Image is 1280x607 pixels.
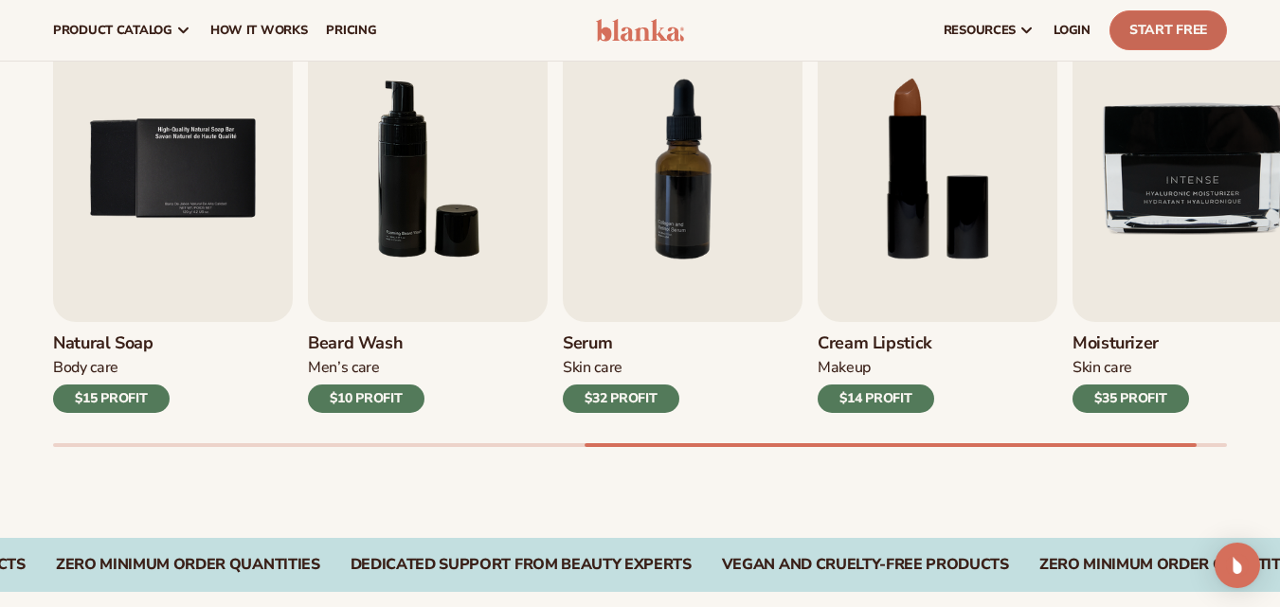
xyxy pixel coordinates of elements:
[563,358,679,378] div: Skin Care
[56,556,320,574] div: ZERO MINIMUM ORDER QUANTITIES
[1073,358,1189,378] div: Skin Care
[210,23,308,38] span: How It Works
[1109,10,1227,50] a: Start Free
[818,358,934,378] div: Makeup
[596,19,685,42] img: logo
[1073,333,1189,354] h3: Moisturizer
[308,16,548,413] a: 6 / 9
[308,384,424,413] div: $10 PROFIT
[818,384,934,413] div: $14 PROFIT
[1054,23,1091,38] span: LOGIN
[53,333,170,354] h3: Natural Soap
[53,16,293,413] a: 5 / 9
[53,23,172,38] span: product catalog
[53,358,170,378] div: Body Care
[1073,384,1189,413] div: $35 PROFIT
[563,333,679,354] h3: Serum
[351,556,692,574] div: DEDICATED SUPPORT FROM BEAUTY EXPERTS
[563,384,679,413] div: $32 PROFIT
[326,23,376,38] span: pricing
[308,333,424,354] h3: Beard Wash
[818,16,1057,413] a: 8 / 9
[308,358,424,378] div: Men’s Care
[1215,543,1260,588] div: Open Intercom Messenger
[944,23,1016,38] span: resources
[563,16,802,413] a: 7 / 9
[722,556,1009,574] div: Vegan and Cruelty-Free Products
[818,333,934,354] h3: Cream Lipstick
[53,384,170,413] div: $15 PROFIT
